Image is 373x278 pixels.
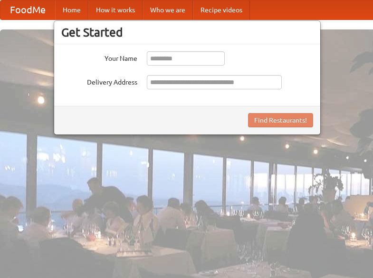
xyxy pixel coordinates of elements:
[61,25,313,39] h3: Get Started
[193,0,250,19] a: Recipe videos
[88,0,143,19] a: How it works
[55,0,88,19] a: Home
[61,51,137,63] label: Your Name
[0,0,55,19] a: FoodMe
[143,0,193,19] a: Who we are
[248,113,313,127] button: Find Restaurants!
[61,75,137,87] label: Delivery Address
